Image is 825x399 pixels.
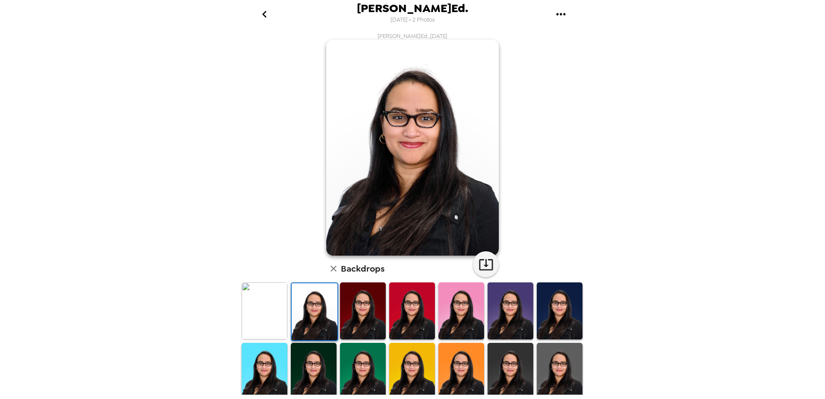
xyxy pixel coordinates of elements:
[326,40,499,256] img: user
[390,14,435,26] span: [DATE] • 2 Photos
[357,3,468,14] span: [PERSON_NAME]Ed.
[378,32,447,40] span: [PERSON_NAME]Ed. , [DATE]
[242,282,287,339] img: Original
[341,262,384,275] h6: Backdrops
